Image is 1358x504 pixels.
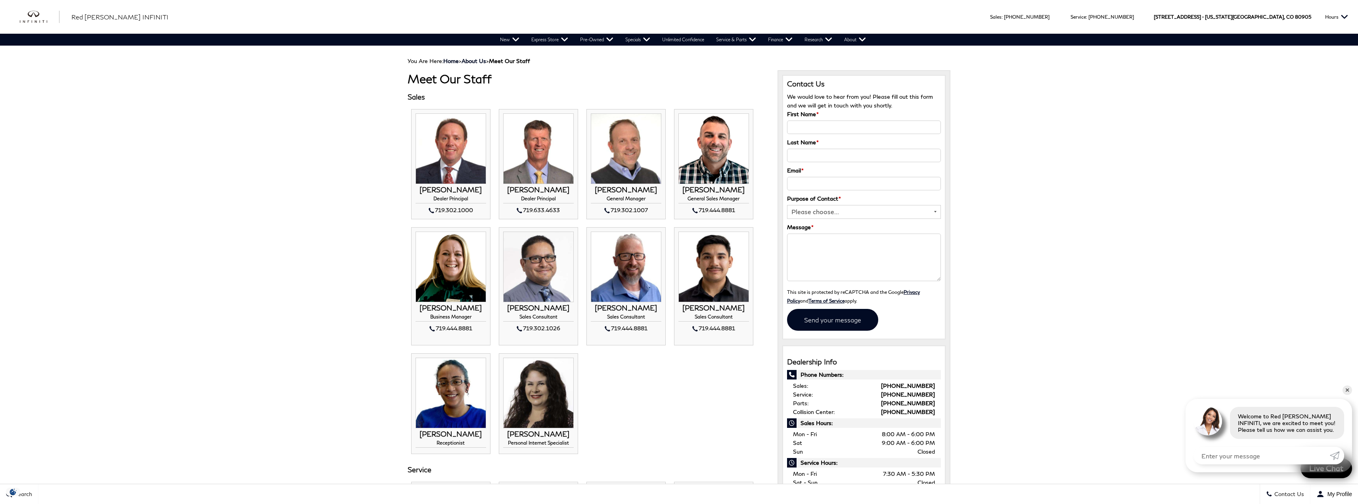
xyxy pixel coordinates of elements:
span: Sales: [793,382,808,389]
h3: [PERSON_NAME] [416,186,486,194]
div: 719.444.8881 [416,324,486,333]
span: Service Hours: [787,458,941,468]
span: Sun [793,448,803,455]
label: Last Name [787,138,819,147]
span: Closed [917,478,935,487]
a: [STREET_ADDRESS] • [US_STATE][GEOGRAPHIC_DATA], CO 80905 [1154,14,1311,20]
span: Service: [793,391,813,398]
h3: Service [408,466,766,474]
h4: General Sales Manager [678,196,749,203]
a: Privacy Policy [787,289,920,303]
a: Specials [619,34,656,46]
a: [PHONE_NUMBER] [881,408,935,415]
div: 719.302.1007 [591,205,661,215]
span: Parts: [793,400,808,406]
h1: Meet Our Staff [408,72,766,85]
span: Sales Hours: [787,418,941,428]
label: Message [787,223,814,232]
span: Closed [917,447,935,456]
h3: Dealership Info [787,358,941,366]
span: : [1086,14,1087,20]
h3: [PERSON_NAME] [416,430,486,438]
img: Agent profile photo [1193,407,1222,435]
span: 8:00 AM - 6:00 PM [882,430,935,439]
strong: Meet Our Staff [489,57,530,64]
img: ROBERT WARNER [678,113,749,184]
span: My Profile [1324,491,1352,497]
a: Pre-Owned [574,34,619,46]
span: Mon - Fri [793,470,817,477]
span: 9:00 AM - 6:00 PM [882,439,935,447]
img: HUGO GUTIERREZ-CERVANTES [678,232,749,302]
h4: Sales Consultant [503,314,574,322]
span: Sales [990,14,1002,20]
a: Service & Parts [710,34,762,46]
h3: [PERSON_NAME] [503,304,574,312]
span: : [1002,14,1003,20]
nav: Main Navigation [494,34,872,46]
span: Sat - Sun [793,479,818,486]
span: Service [1071,14,1086,20]
h3: [PERSON_NAME] [416,304,486,312]
div: 719.633.4633 [503,205,574,215]
h3: Sales [408,93,766,101]
a: About Us [462,57,486,64]
span: Contact Us [1272,491,1304,498]
a: [PHONE_NUMBER] [881,382,935,389]
span: > [462,57,530,64]
img: CARRIE MENDOZA [503,358,574,428]
h4: Personal Internet Specialist [503,440,574,448]
a: Express Store [525,34,574,46]
a: [PHONE_NUMBER] [1004,14,1050,20]
h4: Sales Consultant [591,314,661,322]
a: [PHONE_NUMBER] [881,391,935,398]
h3: [PERSON_NAME] [678,186,749,194]
h4: Receptionist [416,440,486,448]
div: Breadcrumbs [408,57,951,64]
img: MARISSA PORTER [416,358,486,428]
div: Welcome to Red [PERSON_NAME] INFINITI, we are excited to meet you! Please tell us how we can assi... [1230,407,1344,439]
h4: Dealer Principal [503,196,574,203]
div: 719.444.8881 [591,324,661,333]
div: 719.444.8881 [678,205,749,215]
img: JOHN ZUMBO [591,113,661,184]
span: 7:30 AM - 5:30 PM [883,470,935,478]
a: About [838,34,872,46]
h3: [PERSON_NAME] [591,186,661,194]
label: First Name [787,110,819,119]
div: 719.302.1000 [416,205,486,215]
span: Sat [793,439,802,446]
h4: Business Manager [416,314,486,322]
a: Submit [1330,447,1344,464]
div: 719.444.8881 [678,324,749,333]
h4: Dealer Principal [416,196,486,203]
h4: General Manager [591,196,661,203]
a: Unlimited Confidence [656,34,710,46]
a: [PHONE_NUMBER] [1088,14,1134,20]
h3: [PERSON_NAME] [503,186,574,194]
span: Red [PERSON_NAME] INFINITI [71,13,169,21]
div: 719.302.1026 [503,324,574,333]
img: Opt-Out Icon [4,488,22,496]
span: Collision Center: [793,408,835,415]
span: Mon - Fri [793,431,817,437]
a: Home [443,57,459,64]
span: We would love to hear from you! Please fill out this form and we will get in touch with you shortly. [787,93,933,109]
h4: Sales Consultant [678,314,749,322]
img: MIKE JORGENSEN [503,113,574,184]
img: THOM BUCKLEY [416,113,486,184]
h3: [PERSON_NAME] [503,430,574,438]
a: Research [799,34,838,46]
a: Red [PERSON_NAME] INFINITI [71,12,169,22]
img: INFINITI [20,11,59,23]
img: STEPHANIE DAVISON [416,232,486,302]
h3: Contact Us [787,80,941,88]
a: infiniti [20,11,59,23]
span: You Are Here: [408,57,530,64]
label: Email [787,166,804,175]
label: Purpose of Contact [787,194,841,203]
span: > [443,57,530,64]
a: [PHONE_NUMBER] [881,400,935,406]
img: JIMMIE ABEYTA [503,232,574,302]
h3: [PERSON_NAME] [678,304,749,312]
